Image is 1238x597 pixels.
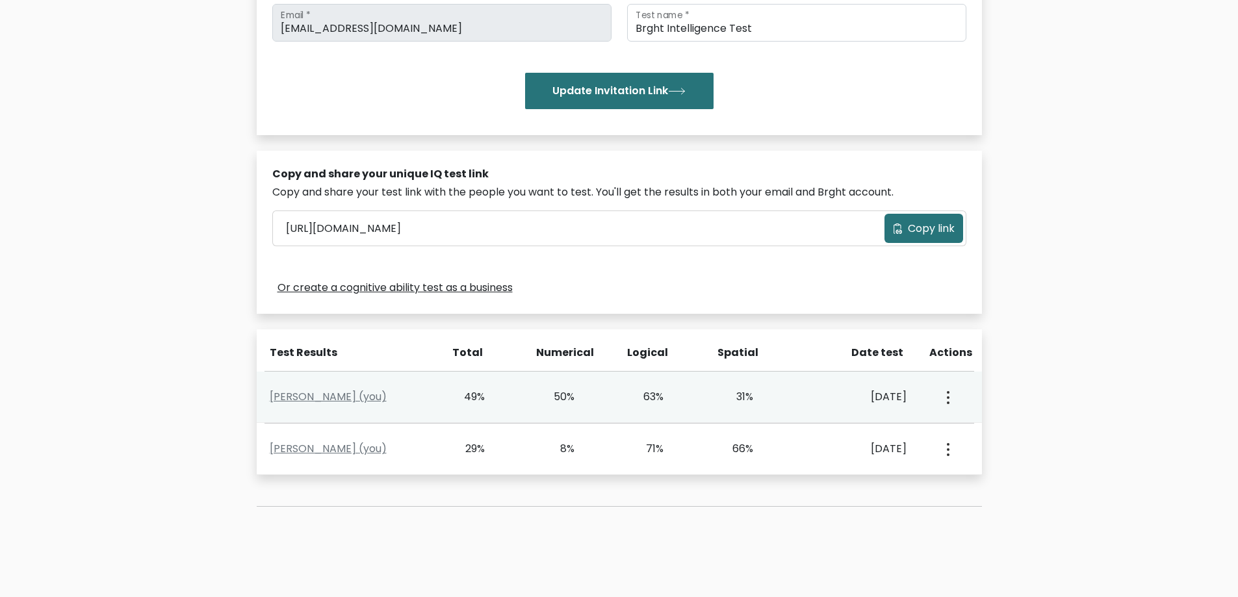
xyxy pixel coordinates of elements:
div: Actions [929,345,974,361]
div: 63% [627,389,664,405]
div: Test Results [270,345,430,361]
div: 49% [448,389,485,405]
a: Or create a cognitive ability test as a business [277,280,513,296]
div: Copy and share your unique IQ test link [272,166,966,182]
div: 50% [537,389,574,405]
div: Spatial [717,345,755,361]
button: Copy link [884,214,963,243]
button: Update Invitation Link [525,73,714,109]
div: [DATE] [806,441,907,457]
div: Numerical [536,345,574,361]
div: [DATE] [806,389,907,405]
a: [PERSON_NAME] (you) [270,441,387,456]
div: Date test [808,345,914,361]
div: 66% [716,441,753,457]
div: Logical [627,345,665,361]
div: Copy and share your test link with the people you want to test. You'll get the results in both yo... [272,184,966,200]
div: 29% [448,441,485,457]
div: 71% [627,441,664,457]
input: Email [272,4,612,42]
span: Copy link [908,221,955,236]
div: 31% [716,389,753,405]
input: Test name [627,4,966,42]
a: [PERSON_NAME] (you) [270,389,387,404]
div: 8% [537,441,574,457]
div: Total [446,345,484,361]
